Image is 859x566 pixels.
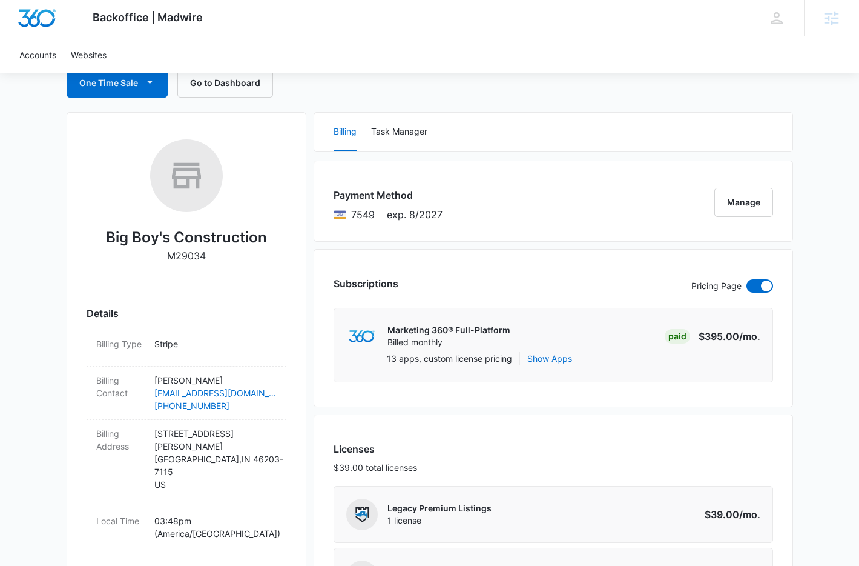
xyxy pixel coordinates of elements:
[527,352,572,365] button: Show Apps
[691,279,742,293] p: Pricing Page
[87,507,286,556] div: Local Time03:48pm (America/[GEOGRAPHIC_DATA])
[371,113,427,151] button: Task Manager
[87,306,119,321] span: Details
[665,329,690,344] div: Paid
[93,11,203,24] span: Backoffice | Madwire
[699,329,760,344] p: $395.00
[739,508,760,521] span: /mo.
[96,514,145,527] dt: Local Time
[12,36,64,73] a: Accounts
[739,330,760,342] span: /mo.
[387,352,512,365] p: 13 apps, custom license pricing
[67,68,168,98] button: One Time Sale
[154,399,277,412] a: [PHONE_NUMBER]
[154,387,277,399] a: [EMAIL_ADDRESS][DOMAIN_NAME]
[334,442,417,456] h3: Licenses
[96,374,145,399] dt: Billing Contact
[154,427,277,491] p: [STREET_ADDRESS][PERSON_NAME] [GEOGRAPHIC_DATA] , IN 46203-7115 US
[177,68,273,98] button: Go to Dashboard
[87,330,286,367] div: Billing TypeStripe
[387,207,443,222] span: exp. 8/2027
[154,514,277,540] p: 03:48pm ( America/[GEOGRAPHIC_DATA] )
[351,207,375,222] span: Visa ending with
[387,336,510,348] p: Billed monthly
[167,248,206,263] p: M29034
[154,338,277,350] p: Stripe
[96,427,145,453] dt: Billing Address
[87,420,286,507] div: Billing Address[STREET_ADDRESS][PERSON_NAME][GEOGRAPHIC_DATA],IN 46203-7115US
[154,374,277,387] p: [PERSON_NAME]
[334,188,443,202] h3: Payment Method
[714,188,773,217] button: Manage
[334,276,398,291] h3: Subscriptions
[87,367,286,420] div: Billing Contact[PERSON_NAME][EMAIL_ADDRESS][DOMAIN_NAME][PHONE_NUMBER]
[96,338,145,350] dt: Billing Type
[106,227,267,248] h2: Big Boy's Construction
[334,113,357,151] button: Billing
[387,514,492,527] span: 1 license
[703,507,760,522] p: $39.00
[64,36,114,73] a: Websites
[334,461,417,474] p: $39.00 total licenses
[349,330,375,343] img: marketing360Logo
[387,324,510,336] p: Marketing 360® Full-Platform
[387,502,492,514] p: Legacy Premium Listings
